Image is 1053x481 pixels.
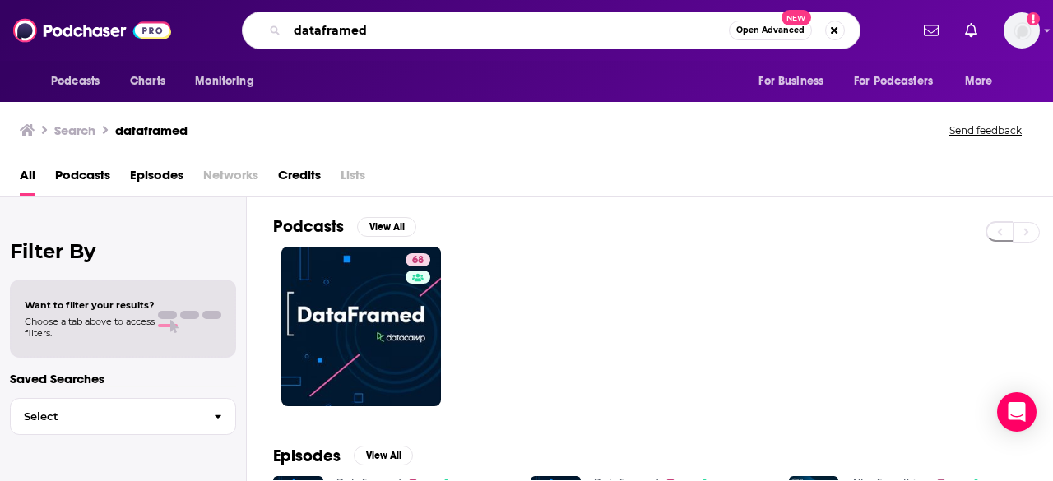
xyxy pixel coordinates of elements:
span: 68 [412,252,424,269]
a: EpisodesView All [273,446,413,466]
button: Send feedback [944,123,1027,137]
a: Charts [119,66,175,97]
span: Networks [203,162,258,196]
span: For Business [758,70,823,93]
a: 68 [406,253,430,266]
span: Logged in as megcassidy [1004,12,1040,49]
button: Show profile menu [1004,12,1040,49]
a: All [20,162,35,196]
button: open menu [747,66,844,97]
span: New [782,10,811,25]
svg: Add a profile image [1027,12,1040,25]
span: For Podcasters [854,70,933,93]
button: View All [357,217,416,237]
span: Open Advanced [736,26,805,35]
h3: Search [54,123,95,138]
button: open menu [843,66,957,97]
img: Podchaser - Follow, Share and Rate Podcasts [13,15,171,46]
h2: Podcasts [273,216,344,237]
button: open menu [39,66,121,97]
h2: Episodes [273,446,341,466]
a: Show notifications dropdown [917,16,945,44]
a: Credits [278,162,321,196]
h3: dataframed [115,123,188,138]
div: Search podcasts, credits, & more... [242,12,860,49]
a: Episodes [130,162,183,196]
a: PodcastsView All [273,216,416,237]
span: Want to filter your results? [25,299,155,311]
span: Podcasts [51,70,100,93]
span: Select [11,411,201,422]
div: Open Intercom Messenger [997,392,1037,432]
span: Charts [130,70,165,93]
span: Choose a tab above to access filters. [25,316,155,339]
button: open menu [183,66,275,97]
a: Show notifications dropdown [958,16,984,44]
img: User Profile [1004,12,1040,49]
button: open menu [953,66,1014,97]
button: Select [10,398,236,435]
input: Search podcasts, credits, & more... [287,17,729,44]
p: Saved Searches [10,371,236,386]
span: More [965,70,993,93]
button: Open AdvancedNew [729,21,812,40]
span: Monitoring [195,70,253,93]
button: View All [354,446,413,465]
h2: Filter By [10,239,236,263]
span: Lists [341,162,365,196]
a: 68 [281,247,441,406]
a: Podcasts [55,162,110,196]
